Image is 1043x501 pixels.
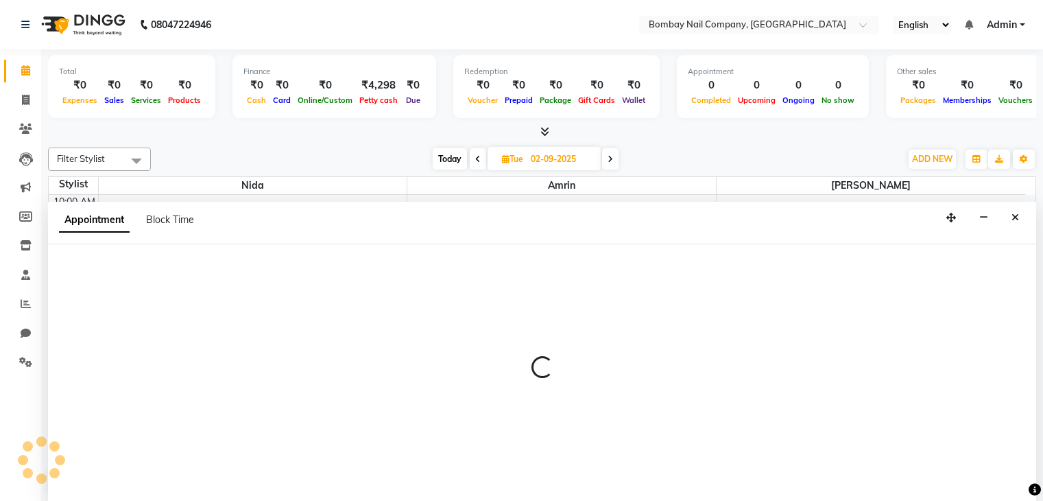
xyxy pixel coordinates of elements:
div: ₹0 [165,78,204,93]
button: Close [1005,207,1025,229]
span: Voucher [464,95,501,105]
div: ₹0 [269,78,294,93]
div: ₹0 [619,78,649,93]
button: ADD NEW [909,150,956,169]
span: Petty cash [356,95,401,105]
span: ADD NEW [912,154,952,164]
span: Card [269,95,294,105]
div: ₹0 [101,78,128,93]
div: ₹0 [128,78,165,93]
img: logo [35,5,129,44]
span: Completed [688,95,734,105]
span: Vouchers [995,95,1036,105]
span: Services [128,95,165,105]
div: ₹0 [59,78,101,93]
span: Prepaid [501,95,536,105]
div: ₹0 [995,78,1036,93]
span: Expenses [59,95,101,105]
span: Block Time [146,213,194,226]
div: 0 [688,78,734,93]
span: Package [536,95,575,105]
div: ₹0 [939,78,995,93]
div: Stylist [49,177,98,191]
div: 0 [734,78,779,93]
div: Appointment [688,66,858,78]
span: Upcoming [734,95,779,105]
span: [PERSON_NAME] [717,177,1025,194]
div: ₹0 [897,78,939,93]
span: Tue [499,154,527,164]
div: Total [59,66,204,78]
span: Memberships [939,95,995,105]
span: Wallet [619,95,649,105]
span: Admin [987,18,1017,32]
span: Appointment [59,208,130,233]
div: ₹4,298 [356,78,401,93]
span: Sales [101,95,128,105]
div: 0 [818,78,858,93]
b: 08047224946 [151,5,211,44]
span: Gift Cards [575,95,619,105]
div: ₹0 [243,78,269,93]
div: Redemption [464,66,649,78]
div: 10:00 AM [51,195,98,209]
span: Online/Custom [294,95,356,105]
span: Due [403,95,424,105]
span: Cash [243,95,269,105]
span: Ongoing [779,95,818,105]
div: ₹0 [575,78,619,93]
div: Finance [243,66,425,78]
div: 0 [779,78,818,93]
span: No show [818,95,858,105]
span: Filter Stylist [57,153,105,164]
span: Nida [99,177,407,194]
span: Today [433,148,467,170]
div: ₹0 [501,78,536,93]
div: ₹0 [401,78,425,93]
div: ₹0 [536,78,575,93]
span: Amrin [407,177,716,194]
div: ₹0 [294,78,356,93]
input: 2025-09-02 [527,149,595,170]
div: ₹0 [464,78,501,93]
span: Products [165,95,204,105]
span: Packages [897,95,939,105]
